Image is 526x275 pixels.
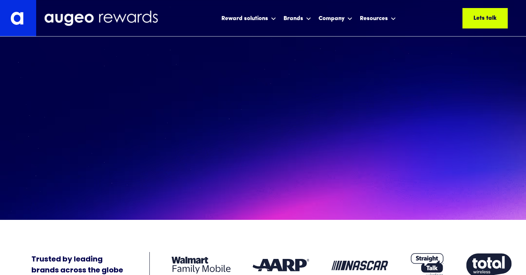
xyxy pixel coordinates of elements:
div: Resources [358,8,398,28]
div: Brands [283,14,303,23]
div: Brands [282,8,313,28]
div: Reward solutions [220,8,278,28]
div: Reward solutions [221,14,268,23]
div: Company [319,14,344,23]
img: Client logo: Walmart Family Mobile [172,257,230,274]
div: Resources [360,14,388,23]
div: Company [317,8,354,28]
a: Lets talk [462,8,508,28]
